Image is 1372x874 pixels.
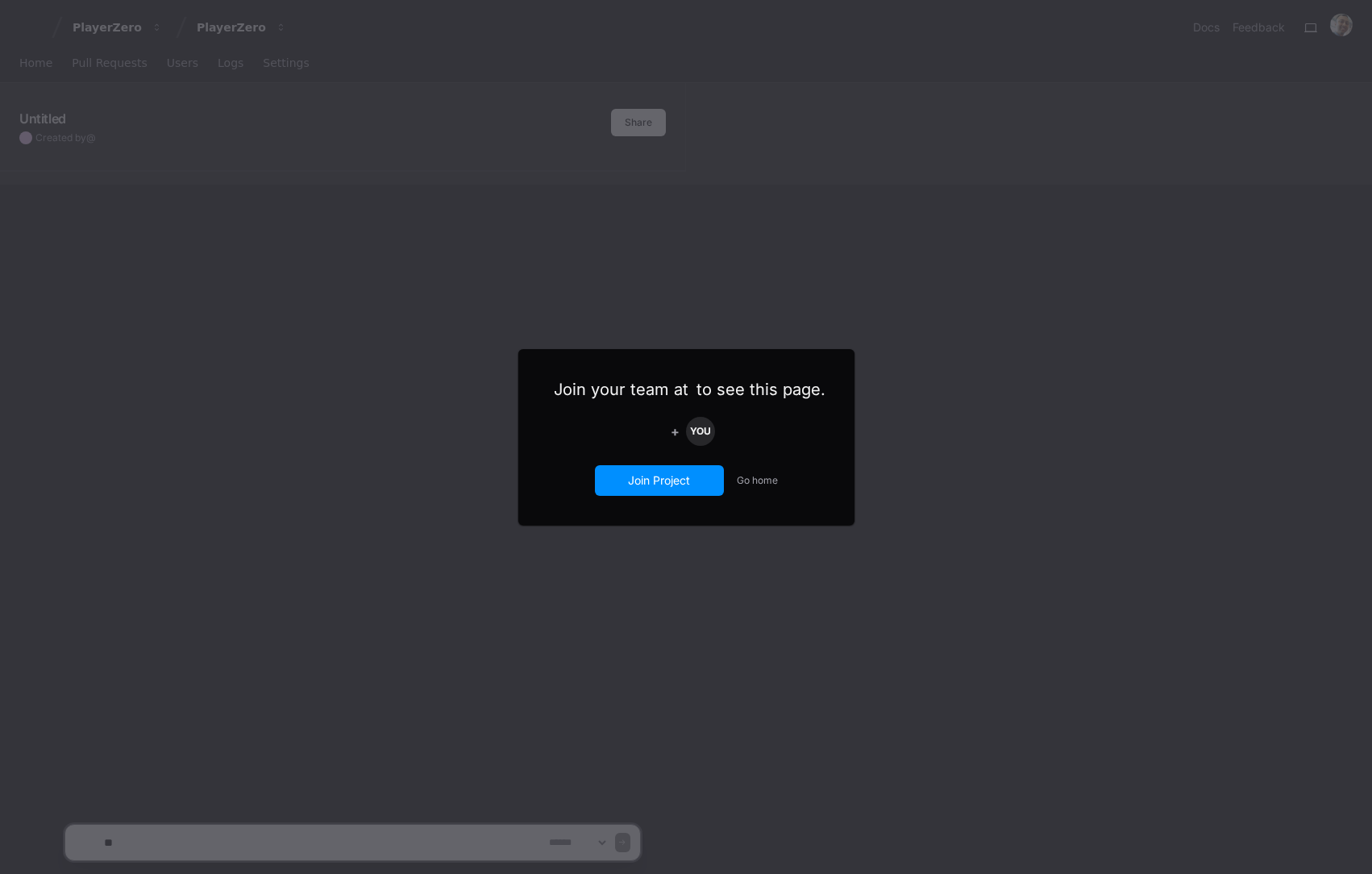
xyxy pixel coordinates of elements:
[686,417,715,446] p: You
[72,45,147,82] a: Pull Requests
[197,19,266,35] div: PlayerZero
[696,380,825,399] span: to see this page.
[66,13,169,42] button: PlayerZero
[1330,14,1353,36] img: avatar
[611,109,666,136] button: Share
[190,13,293,42] button: PlayerZero
[167,58,198,68] span: Users
[263,58,309,68] span: Settings
[595,465,724,496] button: Join Project
[167,45,198,82] a: Users
[35,131,96,144] span: Created by
[671,422,680,441] div: +
[218,58,243,68] span: Logs
[19,109,66,128] h1: Untitled
[554,380,688,399] span: Join your team at
[737,474,778,487] button: Go home
[1233,19,1285,35] button: Feedback
[86,131,96,144] span: @
[19,45,52,82] a: Home
[72,58,147,68] span: Pull Requests
[73,19,142,35] div: PlayerZero
[263,45,309,82] a: Settings
[218,45,243,82] a: Logs
[1193,19,1220,35] a: Docs
[19,58,52,68] span: Home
